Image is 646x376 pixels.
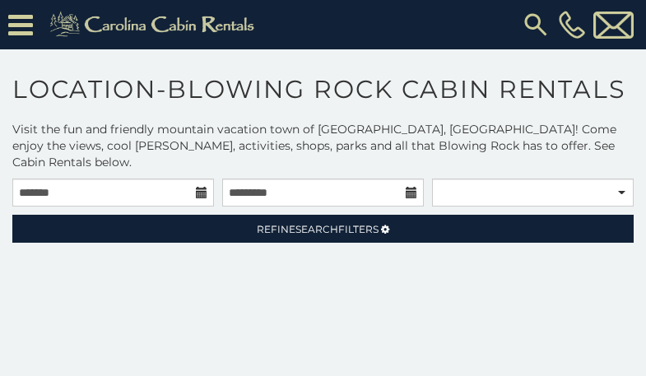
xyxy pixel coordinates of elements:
a: [PHONE_NUMBER] [555,11,589,39]
img: search-regular.svg [521,10,551,39]
a: RefineSearchFilters [12,215,634,243]
span: Refine Filters [257,223,379,235]
span: Search [295,223,338,235]
img: Khaki-logo.png [41,8,268,41]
